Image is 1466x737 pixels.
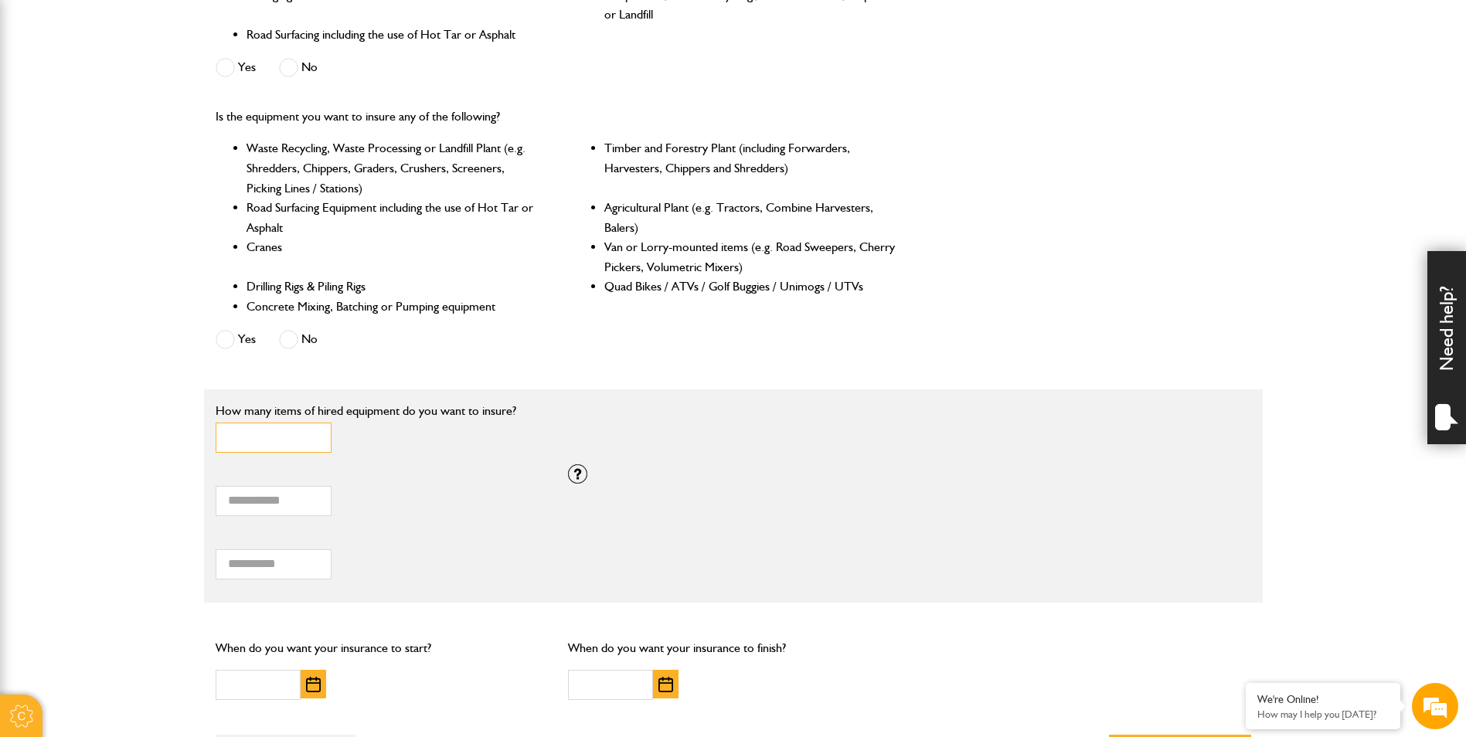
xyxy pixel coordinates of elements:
[20,280,282,463] textarea: Type your message and hit 'Enter'
[216,58,256,77] label: Yes
[80,87,260,107] div: Chat with us now
[247,25,539,45] li: Road Surfacing including the use of Hot Tar or Asphalt
[279,330,318,349] label: No
[216,330,256,349] label: Yes
[216,107,898,127] p: Is the equipment you want to insure any of the following?
[216,638,546,658] p: When do you want your insurance to start?
[253,8,291,45] div: Minimize live chat window
[279,58,318,77] label: No
[247,237,539,277] li: Cranes
[306,677,321,692] img: Choose date
[247,277,539,297] li: Drilling Rigs & Piling Rigs
[568,638,898,658] p: When do you want your insurance to finish?
[658,677,673,692] img: Choose date
[247,138,539,198] li: Waste Recycling, Waste Processing or Landfill Plant (e.g. Shredders, Chippers, Graders, Crushers,...
[26,86,65,107] img: d_20077148190_company_1631870298795_20077148190
[1427,251,1466,444] div: Need help?
[604,138,897,198] li: Timber and Forestry Plant (including Forwarders, Harvesters, Chippers and Shredders)
[1257,693,1389,706] div: We're Online!
[1257,708,1389,720] p: How may I help you today?
[247,198,539,237] li: Road Surfacing Equipment including the use of Hot Tar or Asphalt
[604,277,897,297] li: Quad Bikes / ATVs / Golf Buggies / Unimogs / UTVs
[20,188,282,222] input: Enter your email address
[210,476,281,497] em: Start Chat
[604,198,897,237] li: Agricultural Plant (e.g. Tractors, Combine Harvesters, Balers)
[20,143,282,177] input: Enter your last name
[20,234,282,268] input: Enter your phone number
[216,405,898,417] label: How many items of hired equipment do you want to insure?
[604,237,897,277] li: Van or Lorry-mounted items (e.g. Road Sweepers, Cherry Pickers, Volumetric Mixers)
[247,297,539,317] li: Concrete Mixing, Batching or Pumping equipment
